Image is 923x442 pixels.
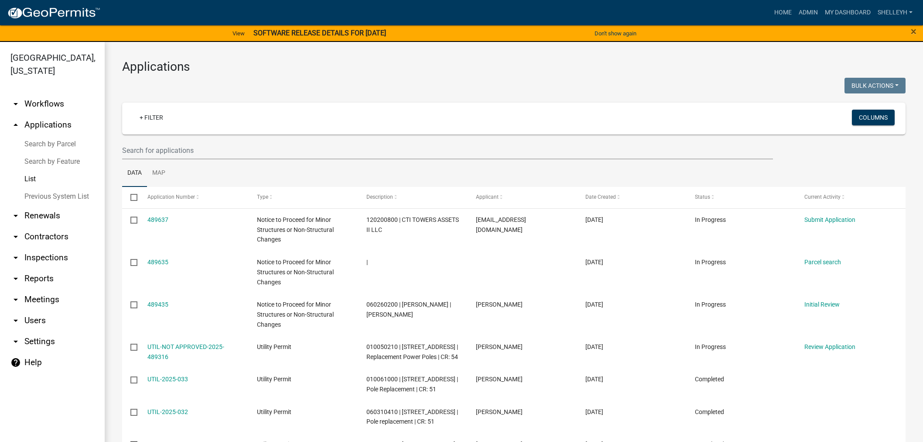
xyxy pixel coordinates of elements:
span: 10/07/2025 [585,343,603,350]
span: Applicant [476,194,499,200]
a: Parcel search [804,259,841,266]
i: arrow_drop_down [10,211,21,221]
span: 10/08/2025 [585,216,603,223]
span: Completed [695,376,724,383]
span: Notice to Proceed for Minor Structures or Non-Structural Changes [257,259,334,286]
a: Submit Application [804,216,855,223]
a: shelleyh [874,4,916,21]
a: + Filter [133,110,170,125]
a: UTIL-2025-032 [147,408,188,415]
i: arrow_drop_down [10,273,21,284]
i: arrow_drop_down [10,231,21,242]
a: 489435 [147,301,168,308]
span: Date Created [585,194,616,200]
span: 060310410 | 53 380TH AVE | Pole replacement | CR: 51 [366,408,458,425]
span: Completed [695,408,724,415]
strong: SOFTWARE RELEASE DETAILS FOR [DATE] [253,29,386,37]
i: arrow_drop_down [10,99,21,109]
span: 010061000 | 37790 CO LINE RD W | Pole Replacement | CR: 51 [366,376,458,393]
button: Close [911,26,916,37]
datatable-header-cell: Type [248,187,358,208]
span: Notice to Proceed for Minor Structures or Non-Structural Changes [257,301,334,328]
a: UTIL-NOT APPROVED-2025-489316 [147,343,224,360]
a: View [229,26,248,41]
span: | [366,259,368,266]
a: Initial Review [804,301,840,308]
datatable-header-cell: Date Created [577,187,687,208]
a: Data [122,159,147,187]
datatable-header-cell: Select [122,187,139,208]
span: 060260200 | SHAWN M DANBERRY | BRANDIS K DANBERRY [366,301,451,318]
span: Type [257,194,268,200]
span: In Progress [695,343,726,350]
span: 120200800 | CTI TOWERS ASSETS II LLC [366,216,459,233]
button: Don't show again [591,26,640,41]
input: Search for applications [122,142,773,159]
span: In Progress [695,301,726,308]
datatable-header-cell: Application Number [139,187,248,208]
span: Notice to Proceed for Minor Structures or Non-Structural Changes [257,216,334,243]
i: arrow_drop_down [10,315,21,326]
datatable-header-cell: Status [687,187,796,208]
i: help [10,357,21,368]
h3: Applications [122,59,906,74]
datatable-header-cell: Applicant [468,187,577,208]
i: arrow_drop_down [10,294,21,305]
datatable-header-cell: Description [358,187,468,208]
span: In Progress [695,216,726,223]
span: Utility Permit [257,408,291,415]
span: Deborah A. Grosko [476,408,523,415]
span: Deborah A. Grosko [476,343,523,350]
i: arrow_drop_down [10,336,21,347]
i: arrow_drop_up [10,120,21,130]
a: 489635 [147,259,168,266]
span: 10/07/2025 [585,408,603,415]
span: Current Activity [804,194,841,200]
a: 489637 [147,216,168,223]
span: Utility Permit [257,343,291,350]
span: Brandis Danberry [476,301,523,308]
span: 010050210 | 1711 370TH AVE | Replacement Power Poles | CR: 54 [366,343,458,360]
span: In Progress [695,259,726,266]
span: 10/08/2025 [585,259,603,266]
a: My Dashboard [821,4,874,21]
datatable-header-cell: Current Activity [796,187,906,208]
a: Admin [795,4,821,21]
a: UTIL-2025-033 [147,376,188,383]
button: Columns [852,110,895,125]
span: aadelman@smj-llc.com [476,216,526,233]
span: Description [366,194,393,200]
span: Utility Permit [257,376,291,383]
a: Map [147,159,171,187]
button: Bulk Actions [844,78,906,93]
a: Home [771,4,795,21]
span: Application Number [147,194,195,200]
span: 10/07/2025 [585,376,603,383]
span: × [911,25,916,38]
span: Status [695,194,710,200]
span: Deborah A. Grosko [476,376,523,383]
i: arrow_drop_down [10,252,21,263]
a: Review Application [804,343,855,350]
span: 10/07/2025 [585,301,603,308]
